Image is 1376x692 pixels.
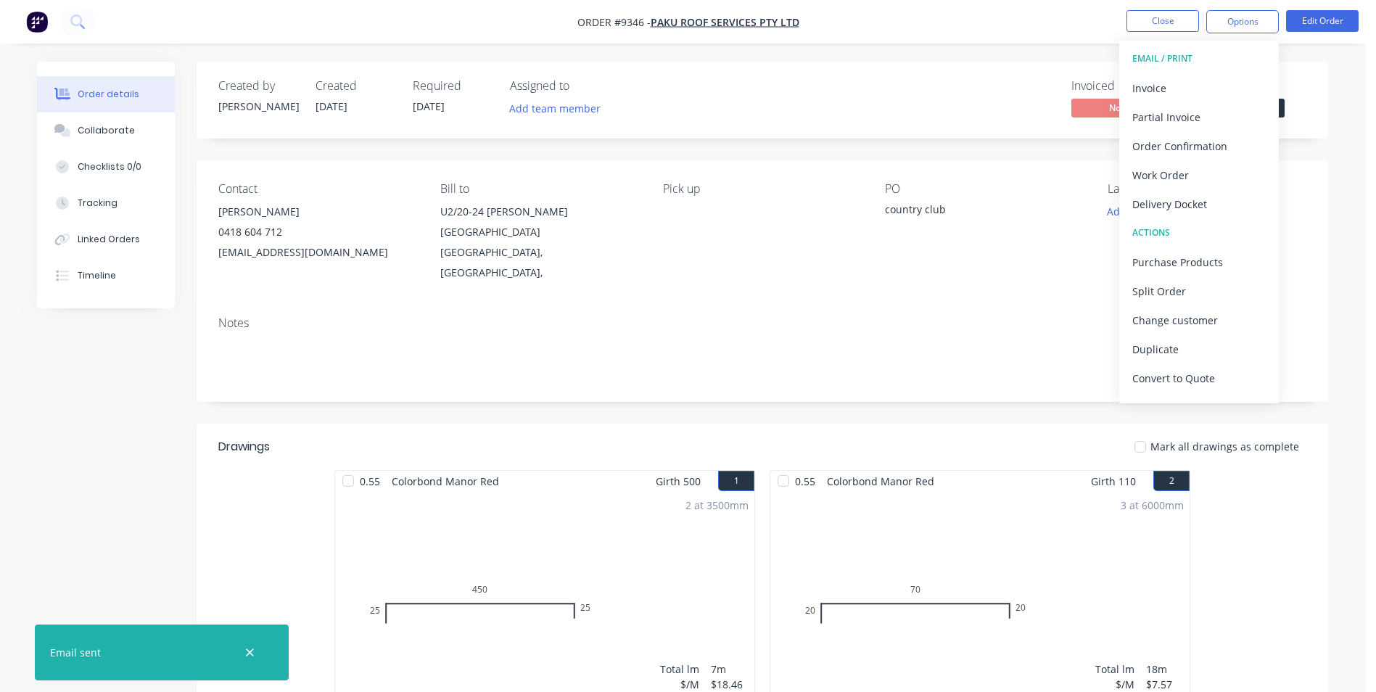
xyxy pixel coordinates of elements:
button: Add labels [1099,202,1166,221]
button: Edit Order [1286,10,1359,32]
div: [GEOGRAPHIC_DATA], [GEOGRAPHIC_DATA], [440,242,639,283]
span: Colorbond Manor Red [386,471,505,492]
div: Bill to [440,182,639,196]
div: Order Confirmation [1132,136,1266,157]
div: Contact [218,182,417,196]
div: Partial Invoice [1132,107,1266,128]
div: $18.46 [711,677,749,692]
div: Work Order [1132,165,1266,186]
div: $/M [1095,677,1134,692]
div: Email sent [50,645,101,660]
button: Tracking [37,185,175,221]
div: [EMAIL_ADDRESS][DOMAIN_NAME] [218,242,417,263]
a: Paku Roof Services Pty Ltd [651,15,799,29]
div: Drawings [218,438,270,456]
div: $/M [660,677,699,692]
div: U2/20-24 [PERSON_NAME][GEOGRAPHIC_DATA][GEOGRAPHIC_DATA], [GEOGRAPHIC_DATA], [440,202,639,283]
button: Timeline [37,258,175,294]
div: Tracking [78,197,118,210]
button: 2 [1153,471,1190,491]
button: Close [1126,10,1199,32]
button: Delivery Docket [1119,189,1279,218]
span: Girth 500 [656,471,701,492]
div: Archive [1132,397,1266,418]
div: Change customer [1132,310,1266,331]
div: Total lm [660,662,699,677]
div: [PERSON_NAME] [218,202,417,222]
button: Checklists 0/0 [37,149,175,185]
div: Required [413,79,493,93]
span: 0.55 [354,471,386,492]
div: 7m [711,662,749,677]
button: Add team member [510,99,609,118]
div: Delivery Docket [1132,194,1266,215]
span: Girth 110 [1091,471,1136,492]
div: [PERSON_NAME]0418 604 712[EMAIL_ADDRESS][DOMAIN_NAME] [218,202,417,263]
span: [DATE] [413,99,445,113]
div: Labels [1108,182,1306,196]
button: Partial Invoice [1119,102,1279,131]
button: Archive [1119,392,1279,421]
div: Created by [218,79,298,93]
div: Order details [78,88,139,101]
div: Pick up [663,182,862,196]
button: Options [1206,10,1279,33]
button: Work Order [1119,160,1279,189]
div: EMAIL / PRINT [1132,49,1266,68]
button: 1 [718,471,754,491]
img: Factory [26,11,48,33]
div: Invoice [1132,78,1266,99]
div: PO [885,182,1084,196]
button: Add team member [502,99,609,118]
span: Order #9346 - [577,15,651,29]
button: Split Order [1119,276,1279,305]
button: Order details [37,76,175,112]
span: [DATE] [316,99,347,113]
button: Convert to Quote [1119,363,1279,392]
div: [PERSON_NAME] [218,99,298,114]
div: Created [316,79,395,93]
div: 3 at 6000mm [1121,498,1184,513]
button: Collaborate [37,112,175,149]
div: 0418 604 712 [218,222,417,242]
span: No [1071,99,1158,117]
div: Total lm [1095,662,1134,677]
div: U2/20-24 [PERSON_NAME][GEOGRAPHIC_DATA] [440,202,639,242]
div: 2 at 3500mm [685,498,749,513]
span: Colorbond Manor Red [821,471,940,492]
div: Purchase Products [1132,252,1266,273]
span: Mark all drawings as complete [1150,439,1299,454]
button: Duplicate [1119,334,1279,363]
span: 0.55 [789,471,821,492]
button: Invoice [1119,73,1279,102]
button: EMAIL / PRINT [1119,44,1279,73]
div: Notes [218,316,1306,330]
div: Timeline [78,269,116,282]
button: ACTIONS [1119,218,1279,247]
button: Linked Orders [37,221,175,258]
div: Assigned to [510,79,655,93]
button: Change customer [1119,305,1279,334]
div: $7.57 [1146,677,1184,692]
div: Duplicate [1132,339,1266,360]
div: Collaborate [78,124,135,137]
div: Checklists 0/0 [78,160,141,173]
div: Linked Orders [78,233,140,246]
button: Order Confirmation [1119,131,1279,160]
button: Purchase Products [1119,247,1279,276]
div: ACTIONS [1132,223,1266,242]
div: Invoiced [1071,79,1180,93]
div: country club [885,202,1066,222]
div: 18m [1146,662,1184,677]
div: Convert to Quote [1132,368,1266,389]
div: Split Order [1132,281,1266,302]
